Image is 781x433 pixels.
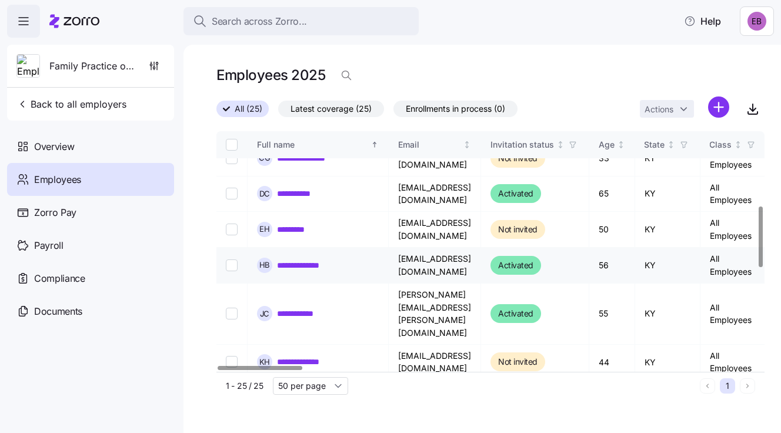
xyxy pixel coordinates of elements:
[700,345,767,380] td: All Employees
[7,262,174,295] a: Compliance
[17,55,39,78] img: Employer logo
[700,131,767,158] th: ClassNot sorted
[700,176,767,212] td: All Employees
[16,97,126,111] span: Back to all employers
[645,138,665,151] div: State
[599,138,615,151] div: Age
[389,131,481,158] th: EmailNot sorted
[635,131,700,158] th: StateNot sorted
[463,141,471,149] div: Not sorted
[589,248,635,284] td: 56
[389,248,481,284] td: [EMAIL_ADDRESS][DOMAIN_NAME]
[589,176,635,212] td: 65
[710,138,732,151] div: Class
[212,14,307,29] span: Search across Zorro...
[589,131,635,158] th: AgeNot sorted
[635,141,700,176] td: KY
[12,92,131,116] button: Back to all employers
[498,222,538,237] span: Not invited
[248,131,389,158] th: Full nameSorted ascending
[216,66,325,84] h1: Employees 2025
[389,176,481,212] td: [EMAIL_ADDRESS][DOMAIN_NAME]
[226,380,263,392] span: 1 - 25 / 25
[226,356,238,368] input: Select record 13
[34,139,74,154] span: Overview
[675,9,730,33] button: Help
[640,100,694,118] button: Actions
[34,304,82,319] span: Documents
[589,212,635,248] td: 50
[226,188,238,199] input: Select record 9
[406,101,505,116] span: Enrollments in process (0)
[34,205,76,220] span: Zorro Pay
[291,101,372,116] span: Latest coverage (25)
[667,141,675,149] div: Not sorted
[226,259,238,271] input: Select record 11
[226,152,238,164] input: Select record 8
[7,229,174,262] a: Payroll
[226,308,238,319] input: Select record 12
[371,141,379,149] div: Sorted ascending
[498,151,538,165] span: Not invited
[556,141,565,149] div: Not sorted
[226,139,238,151] input: Select all records
[700,284,767,345] td: All Employees
[34,271,85,286] span: Compliance
[684,14,721,28] span: Help
[481,131,589,158] th: Invitation statusNot sorted
[589,284,635,345] td: 55
[7,295,174,328] a: Documents
[398,138,461,151] div: Email
[389,345,481,380] td: [EMAIL_ADDRESS][DOMAIN_NAME]
[635,176,700,212] td: KY
[34,238,64,253] span: Payroll
[498,186,533,201] span: Activated
[645,105,673,114] span: Actions
[7,130,174,163] a: Overview
[226,224,238,235] input: Select record 10
[635,284,700,345] td: KY
[720,378,735,394] button: 1
[259,358,271,366] span: K H
[498,258,533,272] span: Activated
[498,355,538,369] span: Not invited
[700,378,715,394] button: Previous page
[635,345,700,380] td: KY
[747,12,766,31] img: e893a1d701ecdfe11b8faa3453cd5ce7
[259,225,270,233] span: E H
[389,212,481,248] td: [EMAIL_ADDRESS][DOMAIN_NAME]
[700,141,767,176] td: All Employees
[700,212,767,248] td: All Employees
[49,59,134,74] span: Family Practice of Booneville Inc
[34,172,81,187] span: Employees
[617,141,625,149] div: Not sorted
[183,7,419,35] button: Search across Zorro...
[7,196,174,229] a: Zorro Pay
[389,284,481,345] td: [PERSON_NAME][EMAIL_ADDRESS][PERSON_NAME][DOMAIN_NAME]
[734,141,742,149] div: Not sorted
[589,345,635,380] td: 44
[259,190,271,198] span: D C
[235,101,262,116] span: All (25)
[700,248,767,284] td: All Employees
[589,141,635,176] td: 33
[257,138,369,151] div: Full name
[389,141,481,176] td: [EMAIL_ADDRESS][DOMAIN_NAME]
[259,154,271,162] span: C G
[259,261,271,269] span: H B
[490,138,554,151] div: Invitation status
[635,248,700,284] td: KY
[635,212,700,248] td: KY
[260,310,270,318] span: J C
[740,378,755,394] button: Next page
[708,96,729,118] svg: add icon
[498,307,533,321] span: Activated
[7,163,174,196] a: Employees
